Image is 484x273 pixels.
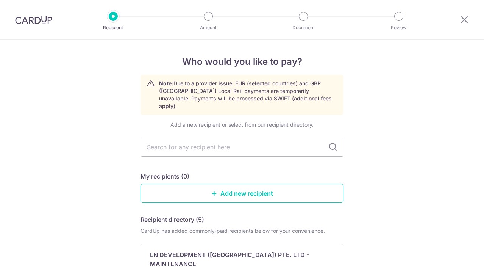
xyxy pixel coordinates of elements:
p: LN DEVELOPMENT ([GEOGRAPHIC_DATA]) PTE. LTD - MAINTENANCE [150,250,325,268]
p: Recipient [85,24,141,31]
img: CardUp [15,15,52,24]
iframe: Opens a widget where you can find more information [436,250,476,269]
p: Review [371,24,427,31]
p: Due to a provider issue, EUR (selected countries) and GBP ([GEOGRAPHIC_DATA]) Local Rail payments... [159,80,337,110]
a: Add new recipient [141,184,343,203]
div: Add a new recipient or select from our recipient directory. [141,121,343,129]
p: Document [275,24,331,31]
h5: My recipients (0) [141,172,189,181]
h5: Recipient directory (5) [141,215,204,224]
input: Search for any recipient here [141,138,343,157]
p: Amount [180,24,236,31]
h4: Who would you like to pay? [141,55,343,69]
strong: Note: [159,80,173,86]
div: CardUp has added commonly-paid recipients below for your convenience. [141,227,343,235]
